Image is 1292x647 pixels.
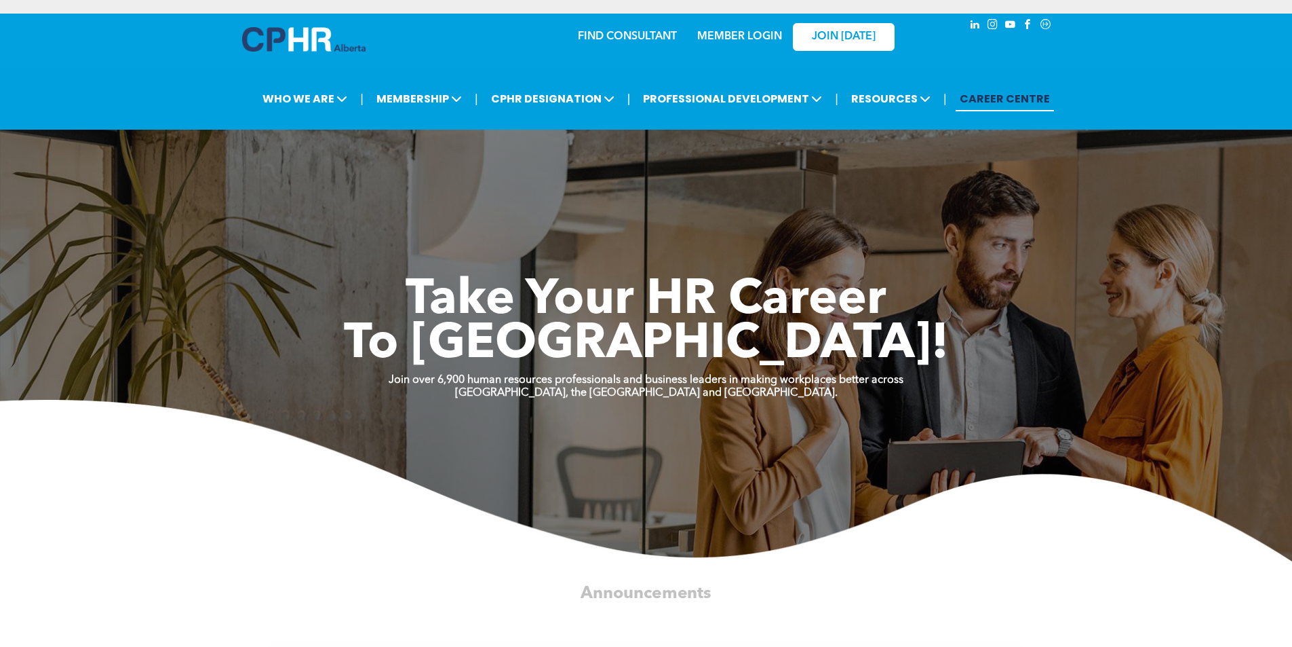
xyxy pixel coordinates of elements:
li: | [475,85,478,113]
a: MEMBER LOGIN [697,31,782,42]
span: Take Your HR Career [406,276,886,325]
span: JOIN [DATE] [812,31,876,43]
a: CAREER CENTRE [956,86,1054,111]
li: | [627,85,631,113]
a: facebook [1021,17,1036,35]
span: Announcements [581,585,711,602]
img: A blue and white logo for cp alberta [242,27,366,52]
a: Social network [1038,17,1053,35]
span: MEMBERSHIP [372,86,466,111]
a: youtube [1003,17,1018,35]
a: FIND CONSULTANT [578,31,677,42]
strong: Join over 6,900 human resources professionals and business leaders in making workplaces better ac... [389,375,903,386]
a: instagram [985,17,1000,35]
span: CPHR DESIGNATION [487,86,619,111]
a: JOIN [DATE] [793,23,895,51]
span: RESOURCES [847,86,935,111]
li: | [360,85,364,113]
li: | [943,85,947,113]
strong: [GEOGRAPHIC_DATA], the [GEOGRAPHIC_DATA] and [GEOGRAPHIC_DATA]. [455,388,838,399]
span: WHO WE ARE [258,86,351,111]
span: To [GEOGRAPHIC_DATA]! [344,320,949,369]
span: PROFESSIONAL DEVELOPMENT [639,86,826,111]
a: linkedin [968,17,983,35]
li: | [835,85,838,113]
